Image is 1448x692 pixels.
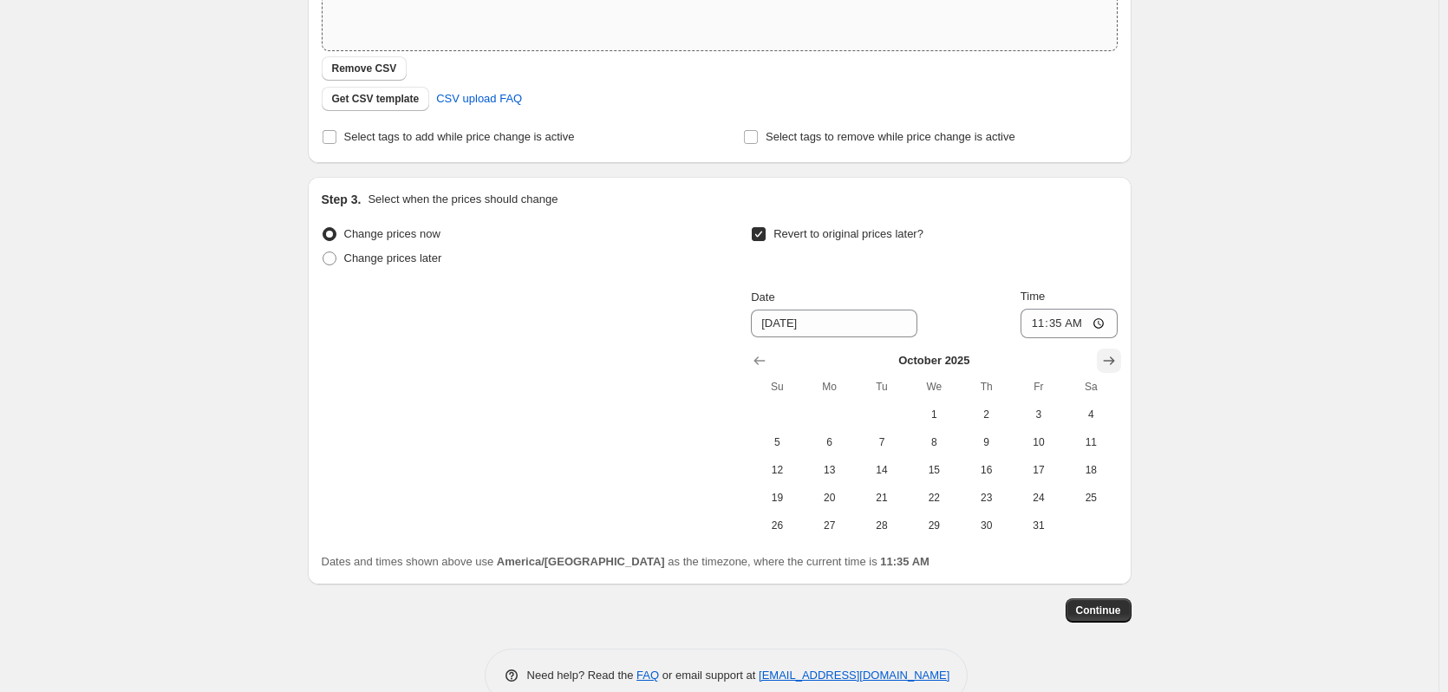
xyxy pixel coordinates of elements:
[856,512,908,539] button: Tuesday October 28 2025
[804,512,856,539] button: Monday October 27 2025
[322,191,362,208] h2: Step 3.
[758,380,796,394] span: Su
[773,227,923,240] span: Revert to original prices later?
[908,484,960,512] button: Wednesday October 22 2025
[751,512,803,539] button: Sunday October 26 2025
[636,669,659,682] a: FAQ
[1072,380,1110,394] span: Sa
[915,463,953,477] span: 15
[908,373,960,401] th: Wednesday
[758,435,796,449] span: 5
[856,373,908,401] th: Tuesday
[497,555,665,568] b: America/[GEOGRAPHIC_DATA]
[1072,408,1110,421] span: 4
[967,519,1005,532] span: 30
[344,130,575,143] span: Select tags to add while price change is active
[863,519,901,532] span: 28
[332,92,420,106] span: Get CSV template
[915,491,953,505] span: 22
[1065,456,1117,484] button: Saturday October 18 2025
[967,380,1005,394] span: Th
[908,428,960,456] button: Wednesday October 8 2025
[1013,428,1065,456] button: Friday October 10 2025
[960,456,1012,484] button: Thursday October 16 2025
[915,435,953,449] span: 8
[1020,435,1058,449] span: 10
[856,456,908,484] button: Tuesday October 14 2025
[1065,401,1117,428] button: Saturday October 4 2025
[1097,349,1121,373] button: Show next month, November 2025
[1020,491,1058,505] span: 24
[758,491,796,505] span: 19
[1013,484,1065,512] button: Friday October 24 2025
[344,251,442,264] span: Change prices later
[811,435,849,449] span: 6
[1066,598,1132,623] button: Continue
[856,484,908,512] button: Tuesday October 21 2025
[1020,463,1058,477] span: 17
[960,484,1012,512] button: Thursday October 23 2025
[1072,491,1110,505] span: 25
[759,669,949,682] a: [EMAIL_ADDRESS][DOMAIN_NAME]
[811,380,849,394] span: Mo
[751,456,803,484] button: Sunday October 12 2025
[322,56,408,81] button: Remove CSV
[811,519,849,532] span: 27
[967,435,1005,449] span: 9
[856,428,908,456] button: Tuesday October 7 2025
[863,380,901,394] span: Tu
[436,90,522,108] span: CSV upload FAQ
[368,191,558,208] p: Select when the prices should change
[863,463,901,477] span: 14
[1021,309,1118,338] input: 12:00
[751,373,803,401] th: Sunday
[1021,290,1045,303] span: Time
[1013,512,1065,539] button: Friday October 31 2025
[915,519,953,532] span: 29
[766,130,1015,143] span: Select tags to remove while price change is active
[1020,519,1058,532] span: 31
[811,491,849,505] span: 20
[332,62,397,75] span: Remove CSV
[804,484,856,512] button: Monday October 20 2025
[322,555,929,568] span: Dates and times shown above use as the timezone, where the current time is
[811,463,849,477] span: 13
[1013,456,1065,484] button: Friday October 17 2025
[751,484,803,512] button: Sunday October 19 2025
[960,401,1012,428] button: Thursday October 2 2025
[751,310,917,337] input: 9/20/2025
[1013,401,1065,428] button: Friday October 3 2025
[747,349,772,373] button: Show previous month, September 2025
[322,87,430,111] button: Get CSV template
[1065,484,1117,512] button: Saturday October 25 2025
[804,373,856,401] th: Monday
[880,555,929,568] b: 11:35 AM
[1065,373,1117,401] th: Saturday
[804,456,856,484] button: Monday October 13 2025
[908,456,960,484] button: Wednesday October 15 2025
[960,428,1012,456] button: Thursday October 9 2025
[908,512,960,539] button: Wednesday October 29 2025
[527,669,637,682] span: Need help? Read the
[1076,604,1121,617] span: Continue
[960,373,1012,401] th: Thursday
[960,512,1012,539] button: Thursday October 30 2025
[863,491,901,505] span: 21
[1020,408,1058,421] span: 3
[967,491,1005,505] span: 23
[804,428,856,456] button: Monday October 6 2025
[758,463,796,477] span: 12
[344,227,440,240] span: Change prices now
[751,428,803,456] button: Sunday October 5 2025
[751,291,774,304] span: Date
[1020,380,1058,394] span: Fr
[426,85,532,113] a: CSV upload FAQ
[915,408,953,421] span: 1
[1013,373,1065,401] th: Friday
[1065,428,1117,456] button: Saturday October 11 2025
[1072,463,1110,477] span: 18
[908,401,960,428] button: Wednesday October 1 2025
[1072,435,1110,449] span: 11
[863,435,901,449] span: 7
[915,380,953,394] span: We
